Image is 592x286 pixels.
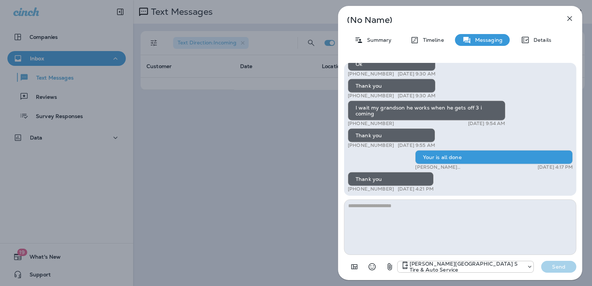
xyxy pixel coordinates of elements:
[398,142,435,148] p: [DATE] 9:55 AM
[419,37,444,43] p: Timeline
[530,37,551,43] p: Details
[348,142,394,148] p: [PHONE_NUMBER]
[348,121,394,127] p: [PHONE_NUMBER]
[348,79,435,93] div: Thank you
[398,93,435,99] p: [DATE] 9:30 AM
[415,164,509,170] p: [PERSON_NAME][GEOGRAPHIC_DATA] S Tire & Auto Service
[347,17,549,23] p: (No Name)
[468,121,505,127] p: [DATE] 9:54 AM
[471,37,502,43] p: Messaging
[538,164,573,170] p: [DATE] 4:17 PM
[398,186,434,192] p: [DATE] 4:21 PM
[348,172,434,186] div: Thank you
[363,37,392,43] p: Summary
[348,93,394,99] p: [PHONE_NUMBER]
[398,71,435,77] p: [DATE] 9:30 AM
[348,186,394,192] p: [PHONE_NUMBER]
[348,101,505,121] div: I wait my grandson he works when he gets off 3 i coming
[365,259,380,274] button: Select an emoji
[410,261,523,273] p: [PERSON_NAME][GEOGRAPHIC_DATA] S Tire & Auto Service
[398,261,534,273] div: +1 (410) 969-0701
[415,150,573,164] div: Your is all done
[348,71,394,77] p: [PHONE_NUMBER]
[347,259,362,274] button: Add in a premade template
[348,128,435,142] div: Thank you
[348,57,435,71] div: Ok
